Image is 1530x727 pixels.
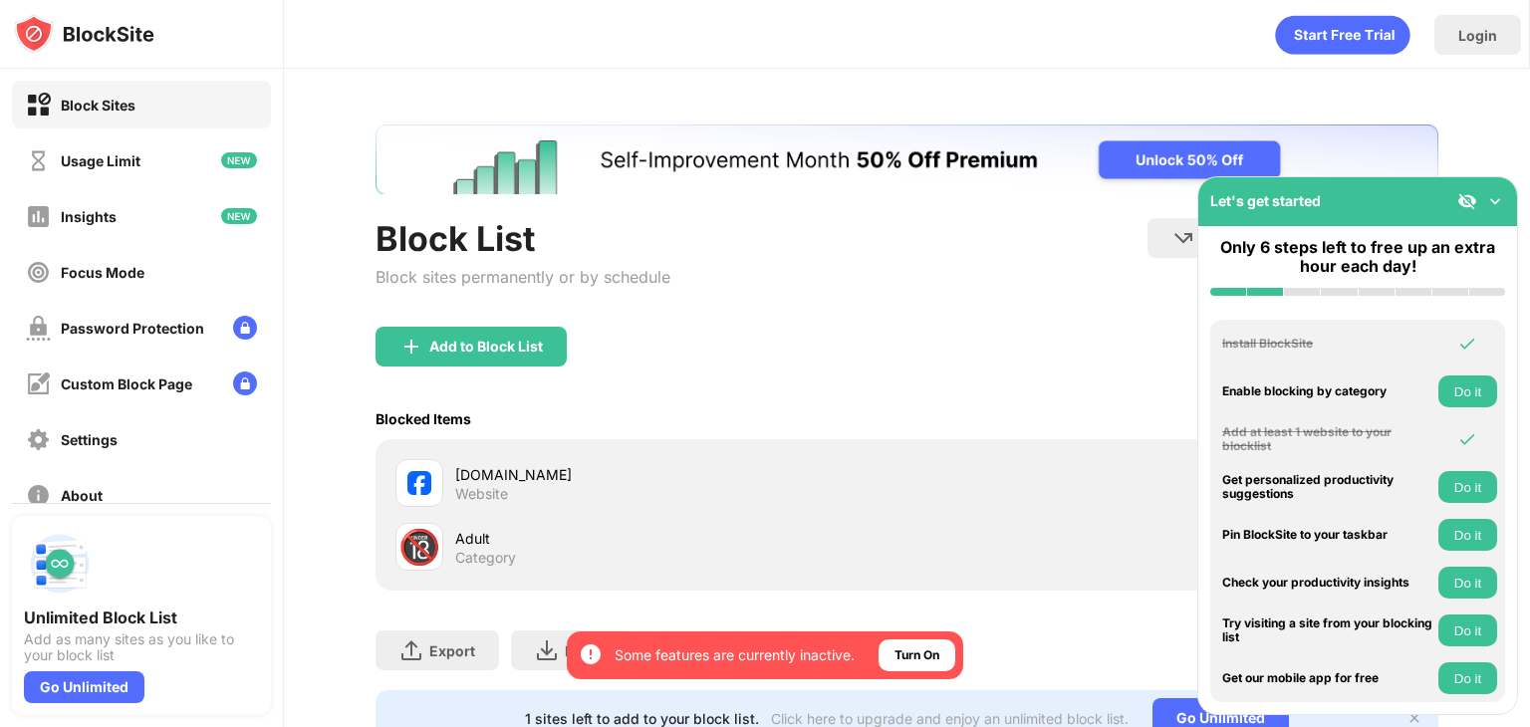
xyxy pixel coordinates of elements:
[26,483,51,508] img: about-off.svg
[24,528,96,600] img: push-block-list.svg
[26,371,51,396] img: customize-block-page-off.svg
[26,204,51,229] img: insights-off.svg
[61,320,204,337] div: Password Protection
[376,410,471,427] div: Blocked Items
[1210,238,1505,276] div: Only 6 steps left to free up an extra hour each day!
[1438,375,1497,407] button: Do it
[1457,429,1477,449] img: omni-check.svg
[429,642,475,659] div: Export
[26,93,51,118] img: block-on.svg
[455,549,516,567] div: Category
[1458,27,1497,44] div: Login
[455,485,508,503] div: Website
[1275,15,1410,55] div: animation
[1222,425,1433,454] div: Add at least 1 website to your blocklist
[455,528,906,549] div: Adult
[221,208,257,224] img: new-icon.svg
[24,607,259,627] div: Unlimited Block List
[26,427,51,452] img: settings-off.svg
[579,642,603,666] img: error-circle-white.svg
[233,316,257,340] img: lock-menu.svg
[61,264,144,281] div: Focus Mode
[1406,710,1422,726] img: x-button.svg
[1222,473,1433,502] div: Get personalized productivity suggestions
[376,218,670,259] div: Block List
[61,152,140,169] div: Usage Limit
[26,316,51,341] img: password-protection-off.svg
[1222,671,1433,685] div: Get our mobile app for free
[1457,191,1477,211] img: eye-not-visible.svg
[455,464,906,485] div: [DOMAIN_NAME]
[1438,662,1497,694] button: Do it
[233,371,257,395] img: lock-menu.svg
[1210,192,1321,209] div: Let's get started
[1222,576,1433,590] div: Check your productivity insights
[525,710,759,727] div: 1 sites left to add to your block list.
[14,14,154,54] img: logo-blocksite.svg
[1438,614,1497,646] button: Do it
[221,152,257,168] img: new-icon.svg
[771,710,1129,727] div: Click here to upgrade and enjoy an unlimited block list.
[1222,384,1433,398] div: Enable blocking by category
[1485,191,1505,211] img: omni-setup-toggle.svg
[894,645,939,665] div: Turn On
[61,431,118,448] div: Settings
[1457,334,1477,354] img: omni-check.svg
[24,671,144,703] div: Go Unlimited
[1438,567,1497,599] button: Do it
[61,487,103,504] div: About
[1438,471,1497,503] button: Do it
[61,97,135,114] div: Block Sites
[407,471,431,495] img: favicons
[376,267,670,287] div: Block sites permanently or by schedule
[1222,616,1433,645] div: Try visiting a site from your blocking list
[26,260,51,285] img: focus-off.svg
[26,148,51,173] img: time-usage-off.svg
[398,527,440,568] div: 🔞
[429,339,543,355] div: Add to Block List
[376,124,1438,194] iframe: Banner
[1222,337,1433,351] div: Install BlockSite
[24,631,259,663] div: Add as many sites as you like to your block list
[615,645,855,665] div: Some features are currently inactive.
[565,642,611,659] div: Import
[1438,519,1497,551] button: Do it
[61,375,192,392] div: Custom Block Page
[61,208,117,225] div: Insights
[1222,528,1433,542] div: Pin BlockSite to your taskbar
